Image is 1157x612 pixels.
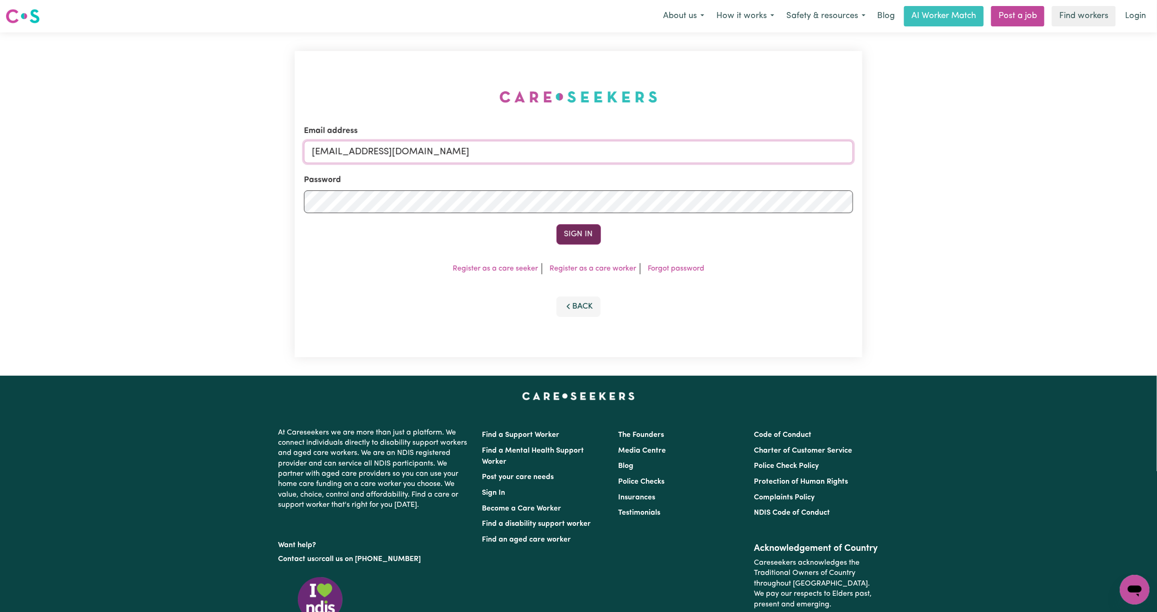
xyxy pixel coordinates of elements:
a: NDIS Code of Conduct [754,509,830,517]
a: Testimonials [618,509,660,517]
a: Find an aged care worker [482,536,571,543]
a: Careseekers home page [522,392,635,400]
img: Careseekers logo [6,8,40,25]
label: Password [304,174,341,186]
a: Careseekers logo [6,6,40,27]
a: Register as a care worker [550,265,636,272]
p: At Careseekers we are more than just a platform. We connect individuals directly to disability su... [278,424,471,514]
a: Blog [618,462,633,470]
button: Back [556,297,601,317]
a: Media Centre [618,447,666,454]
a: Contact us [278,555,315,563]
a: Find workers [1052,6,1116,26]
a: Charter of Customer Service [754,447,852,454]
label: Email address [304,125,358,137]
button: Sign In [556,224,601,245]
a: Complaints Policy [754,494,815,501]
p: Want help? [278,536,471,550]
a: Insurances [618,494,655,501]
a: Sign In [482,489,506,497]
a: Find a Mental Health Support Worker [482,447,584,466]
a: Police Check Policy [754,462,819,470]
button: Safety & resources [780,6,872,26]
h2: Acknowledgement of Country [754,543,879,554]
a: Become a Care Worker [482,505,562,512]
a: Post your care needs [482,473,554,481]
a: Code of Conduct [754,431,811,439]
a: AI Worker Match [904,6,984,26]
a: Forgot password [648,265,704,272]
button: How it works [710,6,780,26]
p: or [278,550,471,568]
button: About us [657,6,710,26]
a: Police Checks [618,478,664,486]
iframe: Button to launch messaging window, conversation in progress [1120,575,1150,605]
a: Find a disability support worker [482,520,591,528]
a: Protection of Human Rights [754,478,848,486]
a: The Founders [618,431,664,439]
a: Blog [872,6,900,26]
a: Register as a care seeker [453,265,538,272]
input: Email address [304,141,853,163]
a: Login [1119,6,1151,26]
a: call us on [PHONE_NUMBER] [322,555,421,563]
a: Post a job [991,6,1044,26]
a: Find a Support Worker [482,431,560,439]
